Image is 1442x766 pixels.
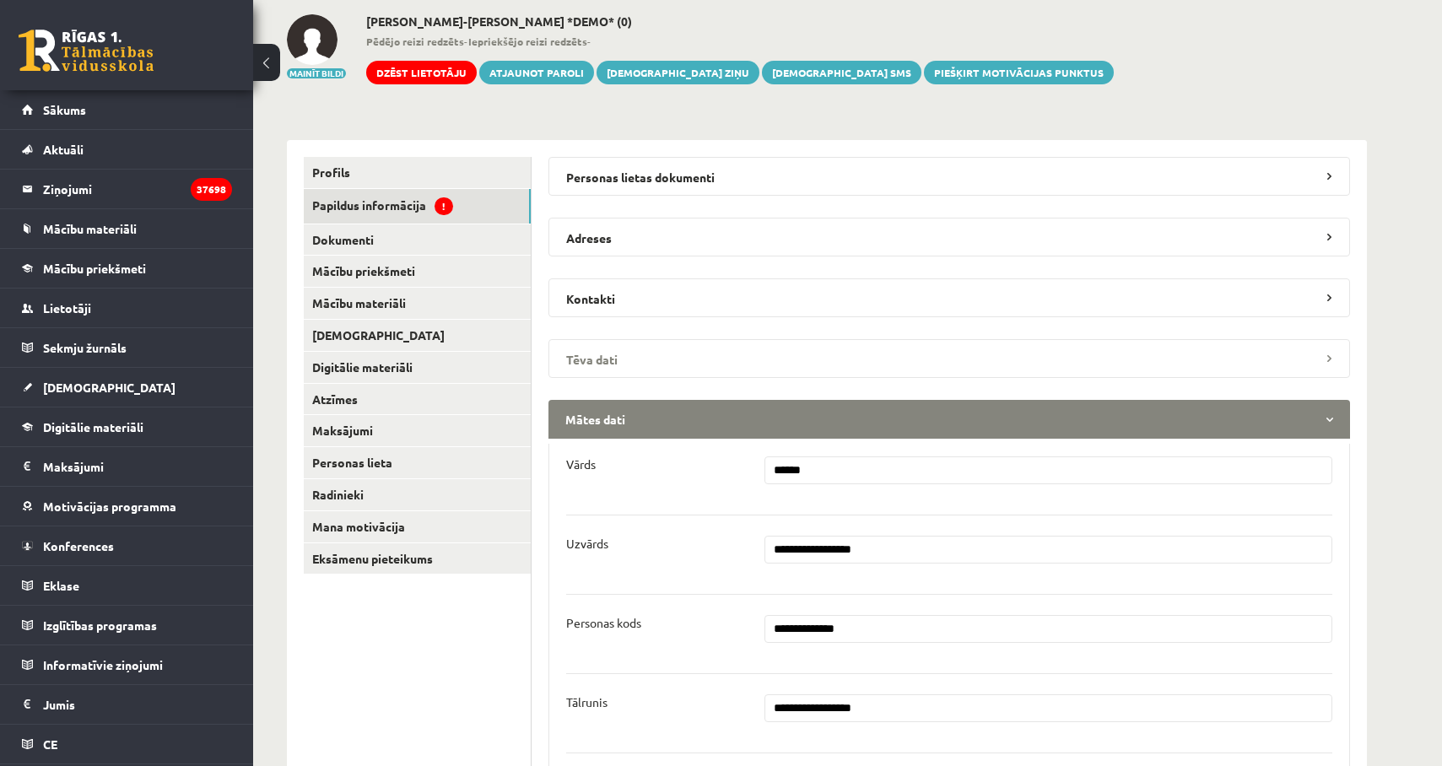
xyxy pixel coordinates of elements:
button: Mainīt bildi [287,68,346,78]
a: [DEMOGRAPHIC_DATA] [304,320,531,351]
span: Lietotāji [43,300,91,316]
a: Eklase [22,566,232,605]
p: Uzvārds [566,536,608,551]
span: Sekmju žurnāls [43,340,127,355]
a: Motivācijas programma [22,487,232,526]
a: Atjaunot paroli [479,61,594,84]
a: Digitālie materiāli [304,352,531,383]
p: Vārds [566,456,596,472]
span: - - [366,34,1114,49]
a: Piešķirt motivācijas punktus [924,61,1114,84]
a: [DEMOGRAPHIC_DATA] ziņu [597,61,759,84]
span: Mācību priekšmeti [43,261,146,276]
legend: Adreses [548,218,1350,256]
a: Konferences [22,526,232,565]
a: Maksājumi [304,415,531,446]
span: CE [43,736,57,752]
span: [DEMOGRAPHIC_DATA] [43,380,176,395]
span: Izglītības programas [43,618,157,633]
span: Konferences [43,538,114,553]
span: Mācību materiāli [43,221,137,236]
a: Rīgas 1. Tālmācības vidusskola [19,30,154,72]
a: Profils [304,157,531,188]
a: Eksāmenu pieteikums [304,543,531,574]
a: Radinieki [304,479,531,510]
a: Maksājumi [22,447,232,486]
a: Mācību priekšmeti [304,256,531,287]
span: Motivācijas programma [43,499,176,514]
b: Pēdējo reizi redzēts [366,35,464,48]
span: ! [435,197,453,215]
a: Sekmju žurnāls [22,328,232,367]
a: Mācību materiāli [304,288,531,319]
img: Martins Frīdenbergs-Tomašs [287,14,338,65]
span: Jumis [43,697,75,712]
span: Sākums [43,102,86,117]
p: Personas kods [566,615,641,630]
legend: Mātes dati [548,400,1350,439]
i: 37698 [191,178,232,201]
a: Mācību materiāli [22,209,232,248]
a: Mana motivācija [304,511,531,542]
legend: Tēva dati [548,339,1350,378]
h2: [PERSON_NAME]-[PERSON_NAME] *DEMO* (0) [366,14,1114,29]
legend: Ziņojumi [43,170,232,208]
a: Lietotāji [22,289,232,327]
a: CE [22,725,232,763]
legend: Maksājumi [43,447,232,486]
b: Iepriekšējo reizi redzēts [468,35,587,48]
span: Eklase [43,578,79,593]
legend: Kontakti [548,278,1350,317]
a: Mācību priekšmeti [22,249,232,288]
span: Informatīvie ziņojumi [43,657,163,672]
a: Personas lieta [304,447,531,478]
a: Aktuāli [22,130,232,169]
span: Digitālie materiāli [43,419,143,434]
a: [DEMOGRAPHIC_DATA] SMS [762,61,921,84]
a: Dokumenti [304,224,531,256]
a: Izglītības programas [22,606,232,645]
legend: Personas lietas dokumenti [548,157,1350,196]
a: Jumis [22,685,232,724]
a: [DEMOGRAPHIC_DATA] [22,368,232,407]
a: Ziņojumi37698 [22,170,232,208]
a: Sākums [22,90,232,129]
a: Dzēst lietotāju [366,61,477,84]
a: Digitālie materiāli [22,407,232,446]
a: Papildus informācija! [304,189,531,224]
a: Atzīmes [304,384,531,415]
a: Informatīvie ziņojumi [22,645,232,684]
p: Tālrunis [566,694,608,709]
span: Aktuāli [43,142,84,157]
